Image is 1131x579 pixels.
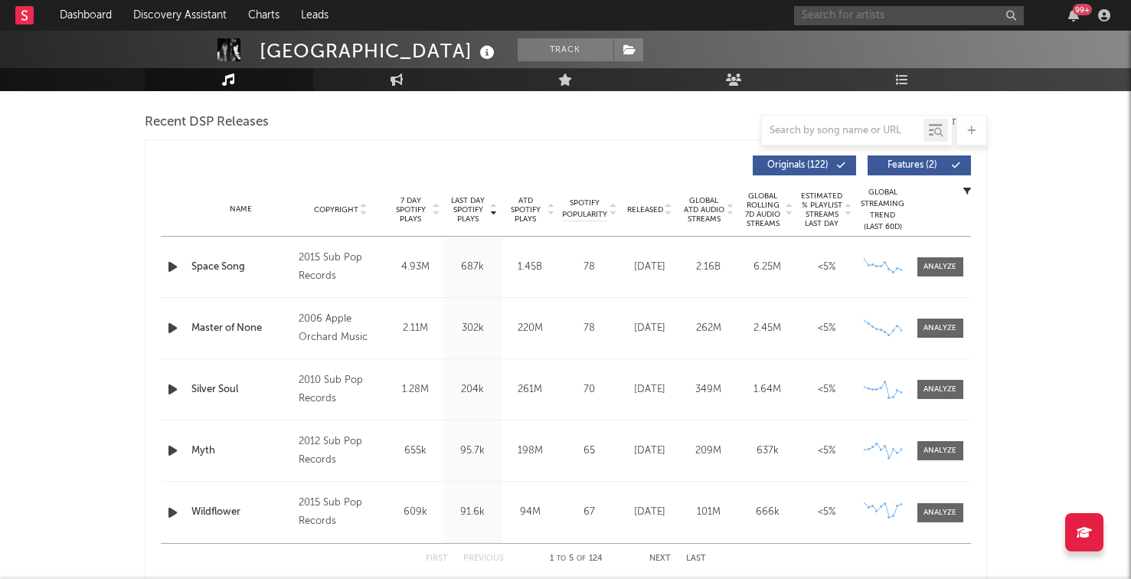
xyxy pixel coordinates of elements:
[191,505,292,520] a: Wildflower
[1068,9,1079,21] button: 99+
[299,433,382,469] div: 2012 Sub Pop Records
[742,505,793,520] div: 666k
[299,494,382,531] div: 2015 Sub Pop Records
[563,260,616,275] div: 78
[742,321,793,336] div: 2.45M
[505,321,555,336] div: 220M
[505,382,555,397] div: 261M
[448,443,498,459] div: 95.7k
[391,260,440,275] div: 4.93M
[860,187,906,233] div: Global Streaming Trend (Last 60D)
[742,443,793,459] div: 637k
[299,310,382,347] div: 2006 Apple Orchard Music
[562,198,607,221] span: Spotify Popularity
[145,113,269,132] span: Recent DSP Releases
[563,382,616,397] div: 70
[624,382,675,397] div: [DATE]
[191,260,292,275] a: Space Song
[624,443,675,459] div: [DATE]
[391,196,431,224] span: 7 Day Spotify Plays
[505,196,546,224] span: ATD Spotify Plays
[868,155,971,175] button: Features(2)
[683,260,734,275] div: 2.16B
[683,443,734,459] div: 209M
[624,321,675,336] div: [DATE]
[191,321,292,336] a: Master of None
[801,260,852,275] div: <5%
[801,382,852,397] div: <5%
[686,554,706,563] button: Last
[391,443,440,459] div: 655k
[624,505,675,520] div: [DATE]
[391,382,440,397] div: 1.28M
[563,321,616,336] div: 78
[299,371,382,408] div: 2010 Sub Pop Records
[314,205,358,214] span: Copyright
[801,321,852,336] div: <5%
[649,554,671,563] button: Next
[624,260,675,275] div: [DATE]
[794,6,1024,25] input: Search for artists
[191,443,292,459] a: Myth
[563,443,616,459] div: 65
[683,505,734,520] div: 101M
[426,554,448,563] button: First
[801,191,843,228] span: Estimated % Playlist Streams Last Day
[505,260,555,275] div: 1.45B
[505,443,555,459] div: 198M
[753,155,856,175] button: Originals(122)
[448,321,498,336] div: 302k
[801,443,852,459] div: <5%
[448,505,498,520] div: 91.6k
[742,382,793,397] div: 1.64M
[191,382,292,397] a: Silver Soul
[1073,4,1092,15] div: 99 +
[391,505,440,520] div: 609k
[448,196,489,224] span: Last Day Spotify Plays
[563,505,616,520] div: 67
[534,550,619,568] div: 1 5 124
[742,191,784,228] span: Global Rolling 7D Audio Streams
[518,38,613,61] button: Track
[683,196,725,224] span: Global ATD Audio Streams
[742,260,793,275] div: 6.25M
[683,321,734,336] div: 262M
[801,505,852,520] div: <5%
[577,555,586,562] span: of
[505,505,555,520] div: 94M
[391,321,440,336] div: 2.11M
[448,382,498,397] div: 204k
[448,260,498,275] div: 687k
[299,249,382,286] div: 2015 Sub Pop Records
[557,555,566,562] span: to
[878,161,948,170] span: Features ( 2 )
[191,204,292,215] div: Name
[763,161,833,170] span: Originals ( 122 )
[683,382,734,397] div: 349M
[260,38,498,64] div: [GEOGRAPHIC_DATA]
[762,125,923,137] input: Search by song name or URL
[463,554,504,563] button: Previous
[627,205,663,214] span: Released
